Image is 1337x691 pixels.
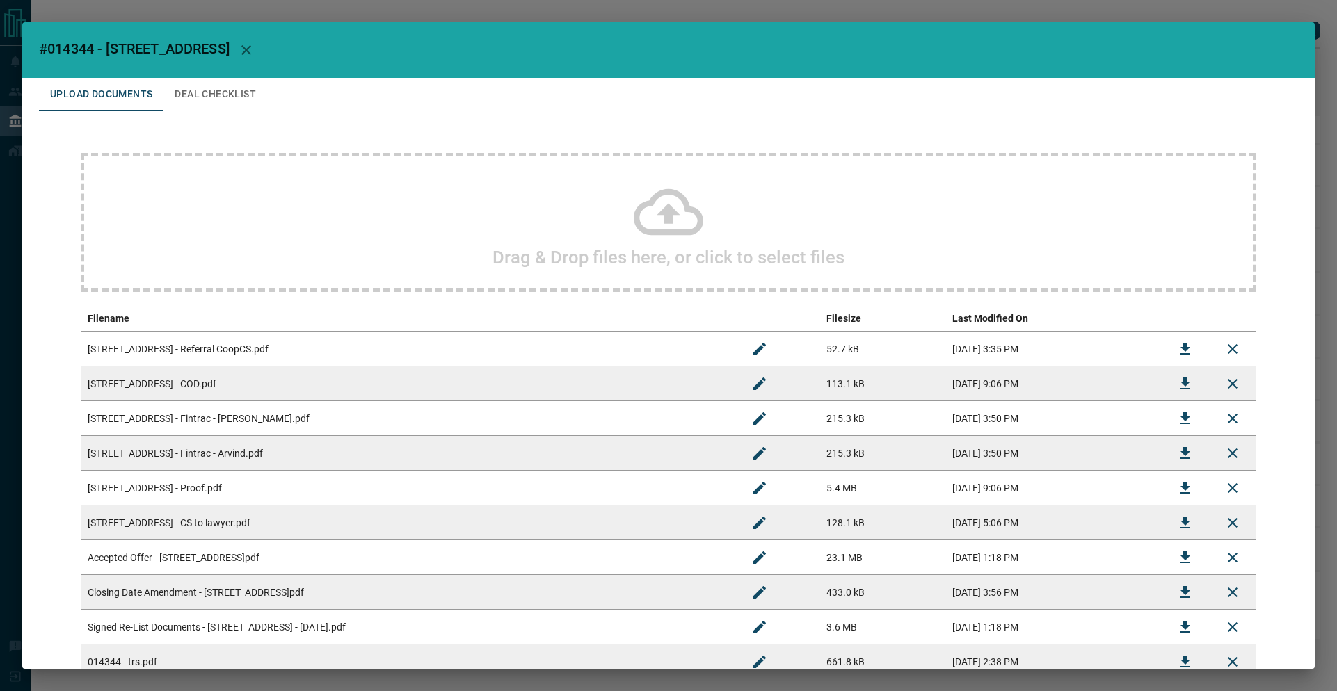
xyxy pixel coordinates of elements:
[81,610,736,644] td: Signed Re-List Documents - [STREET_ADDRESS] - [DATE].pdf
[1216,576,1249,609] button: Remove File
[819,644,945,679] td: 661.8 kB
[81,332,736,366] td: [STREET_ADDRESS] - Referral CoopCS.pdf
[819,306,945,332] th: Filesize
[743,471,776,505] button: Rename
[819,471,945,505] td: 5.4 MB
[81,471,736,505] td: [STREET_ADDRESS] - Proof.pdf
[1216,645,1249,678] button: Remove File
[819,610,945,644] td: 3.6 MB
[81,644,736,679] td: 014344 - trs.pdf
[743,610,776,644] button: Rename
[1169,610,1202,644] button: Download
[819,436,945,471] td: 215.3 kB
[743,506,776,539] button: Rename
[945,306,1162,332] th: Last Modified On
[819,366,945,401] td: 113.1 kB
[945,644,1162,679] td: [DATE] 2:38 PM
[1216,367,1249,400] button: Remove File
[81,366,736,401] td: [STREET_ADDRESS] - COD.pdf
[1169,506,1202,539] button: Download
[81,436,736,471] td: [STREET_ADDRESS] - Fintrac - Arvind.pdf
[945,436,1162,471] td: [DATE] 3:50 PM
[1216,402,1249,435] button: Remove File
[743,437,776,470] button: Rename
[1216,541,1249,574] button: Remove File
[1216,332,1249,366] button: Remove File
[81,401,736,436] td: [STREET_ADDRESS] - Fintrac - [PERSON_NAME].pdf
[1216,610,1249,644] button: Remove File
[819,575,945,610] td: 433.0 kB
[493,247,844,268] h2: Drag & Drop files here, or click to select files
[945,401,1162,436] td: [DATE] 3:50 PM
[163,78,267,111] button: Deal Checklist
[945,505,1162,540] td: [DATE] 5:06 PM
[1169,367,1202,400] button: Download
[1169,541,1202,574] button: Download
[743,367,776,400] button: Rename
[1216,506,1249,539] button: Remove File
[1216,437,1249,470] button: Remove File
[736,306,819,332] th: edit column
[945,610,1162,644] td: [DATE] 1:18 PM
[819,332,945,366] td: 52.7 kB
[1162,306,1209,332] th: download action column
[743,402,776,435] button: Rename
[743,576,776,609] button: Rename
[1169,645,1202,678] button: Download
[743,332,776,366] button: Rename
[945,471,1162,505] td: [DATE] 9:06 PM
[81,153,1256,292] div: Drag & Drop files here, or click to select files
[819,505,945,540] td: 128.1 kB
[81,575,736,610] td: Closing Date Amendment - [STREET_ADDRESS]pdf
[1216,471,1249,505] button: Remove File
[819,540,945,575] td: 23.1 MB
[945,540,1162,575] td: [DATE] 1:18 PM
[945,575,1162,610] td: [DATE] 3:56 PM
[81,540,736,575] td: Accepted Offer - [STREET_ADDRESS]pdf
[1169,437,1202,470] button: Download
[945,332,1162,366] td: [DATE] 3:35 PM
[81,306,736,332] th: Filename
[819,401,945,436] td: 215.3 kB
[743,541,776,574] button: Rename
[39,40,230,57] span: #014344 - [STREET_ADDRESS]
[1169,471,1202,505] button: Download
[1209,306,1256,332] th: delete file action column
[1169,402,1202,435] button: Download
[1169,332,1202,366] button: Download
[39,78,163,111] button: Upload Documents
[1169,576,1202,609] button: Download
[743,645,776,678] button: Rename
[81,505,736,540] td: [STREET_ADDRESS] - CS to lawyer.pdf
[945,366,1162,401] td: [DATE] 9:06 PM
